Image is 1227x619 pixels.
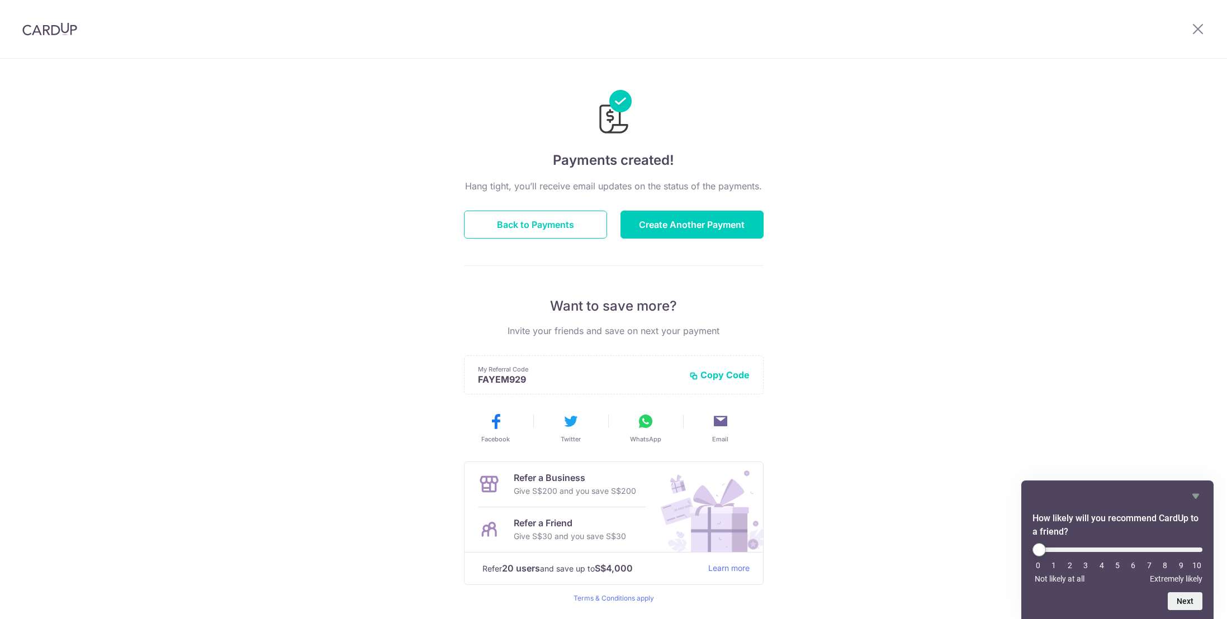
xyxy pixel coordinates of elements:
[650,462,763,552] img: Refer
[596,90,632,137] img: Payments
[478,365,680,374] p: My Referral Code
[1168,592,1202,610] button: Next question
[538,412,604,444] button: Twitter
[712,435,728,444] span: Email
[1080,561,1091,570] li: 3
[630,435,661,444] span: WhatsApp
[478,374,680,385] p: FAYEM929
[1032,512,1202,539] h2: How likely will you recommend CardUp to a friend? Select an option from 0 to 10, with 0 being Not...
[514,484,636,498] p: Give S$200 and you save S$200
[482,561,699,575] p: Refer and save up to
[514,530,626,543] p: Give S$30 and you save S$30
[481,435,510,444] span: Facebook
[464,297,764,315] p: Want to save more?
[1032,489,1202,610] div: How likely will you recommend CardUp to a friend? Select an option from 0 to 10, with 0 being Not...
[1191,561,1202,570] li: 10
[1032,543,1202,583] div: How likely will you recommend CardUp to a friend? Select an option from 0 to 10, with 0 being Not...
[595,561,633,575] strong: S$4,000
[464,179,764,193] p: Hang tight, you’ll receive email updates on the status of the payments.
[1048,561,1059,570] li: 1
[514,471,636,484] p: Refer a Business
[502,561,540,575] strong: 20 users
[1159,561,1171,570] li: 8
[574,594,654,602] a: Terms & Conditions apply
[464,324,764,337] p: Invite your friends and save on next your payment
[613,412,679,444] button: WhatsApp
[1189,489,1202,503] button: Hide survey
[1150,574,1202,583] span: Extremely likely
[1032,561,1044,570] li: 0
[22,22,77,36] img: CardUp
[689,369,750,380] button: Copy Code
[688,412,754,444] button: Email
[463,412,529,444] button: Facebook
[620,211,764,239] button: Create Another Payment
[464,150,764,170] h4: Payments created!
[1096,561,1107,570] li: 4
[708,561,750,575] a: Learn more
[1127,561,1139,570] li: 6
[464,211,607,239] button: Back to Payments
[1144,561,1155,570] li: 7
[1035,574,1084,583] span: Not likely at all
[1112,561,1123,570] li: 5
[561,435,581,444] span: Twitter
[514,516,626,530] p: Refer a Friend
[1176,561,1187,570] li: 9
[1064,561,1076,570] li: 2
